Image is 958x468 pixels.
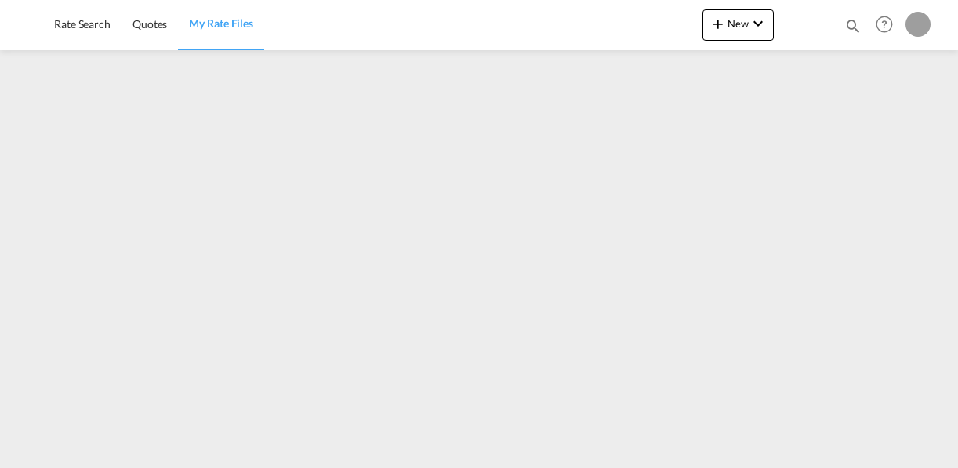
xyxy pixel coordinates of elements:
[709,14,728,33] md-icon: icon-plus 400-fg
[709,17,767,30] span: New
[54,17,111,31] span: Rate Search
[702,9,774,41] button: icon-plus 400-fgNewicon-chevron-down
[844,17,862,41] div: icon-magnify
[189,16,253,30] span: My Rate Files
[871,11,905,39] div: Help
[749,14,767,33] md-icon: icon-chevron-down
[132,17,167,31] span: Quotes
[844,17,862,34] md-icon: icon-magnify
[871,11,898,38] span: Help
